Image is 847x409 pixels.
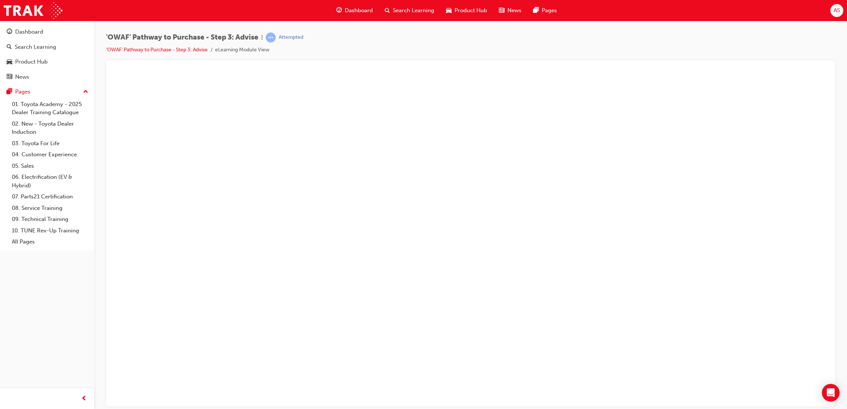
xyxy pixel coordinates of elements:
[446,6,452,15] span: car-icon
[7,89,12,95] span: pages-icon
[83,87,88,97] span: up-icon
[336,6,342,15] span: guage-icon
[15,73,29,81] div: News
[3,85,91,99] button: Pages
[385,6,390,15] span: search-icon
[106,33,258,42] span: 'OWAF' Pathway to Purchase - Step 3: Advise
[9,149,91,160] a: 04. Customer Experience
[266,33,276,42] span: learningRecordVerb_ATTEMPT-icon
[7,44,12,51] span: search-icon
[15,88,30,96] div: Pages
[15,43,56,51] div: Search Learning
[7,74,12,81] span: news-icon
[279,34,303,41] div: Attempted
[3,40,91,54] a: Search Learning
[507,6,521,15] span: News
[9,202,91,214] a: 08. Service Training
[393,6,434,15] span: Search Learning
[261,33,263,42] span: |
[440,3,493,18] a: car-iconProduct Hub
[3,25,91,39] a: Dashboard
[834,6,840,15] span: AS
[527,3,563,18] a: pages-iconPages
[822,384,840,402] div: Open Intercom Messenger
[379,3,440,18] a: search-iconSearch Learning
[9,138,91,149] a: 03. Toyota For Life
[9,214,91,225] a: 09. Technical Training
[4,2,62,19] img: Trak
[15,28,43,36] div: Dashboard
[542,6,557,15] span: Pages
[215,46,269,54] li: eLearning Module View
[106,47,208,53] a: 'OWAF' Pathway to Purchase - Step 3: Advise
[7,29,12,35] span: guage-icon
[15,58,48,66] div: Product Hub
[9,99,91,118] a: 01. Toyota Academy - 2025 Dealer Training Catalogue
[455,6,487,15] span: Product Hub
[81,394,87,403] span: prev-icon
[9,171,91,191] a: 06. Electrification (EV & Hybrid)
[493,3,527,18] a: news-iconNews
[830,4,843,17] button: AS
[9,118,91,138] a: 02. New - Toyota Dealer Induction
[9,191,91,202] a: 07. Parts21 Certification
[9,236,91,248] a: All Pages
[345,6,373,15] span: Dashboard
[3,55,91,69] a: Product Hub
[499,6,504,15] span: news-icon
[9,225,91,236] a: 10. TUNE Rev-Up Training
[7,59,12,65] span: car-icon
[330,3,379,18] a: guage-iconDashboard
[9,160,91,172] a: 05. Sales
[533,6,539,15] span: pages-icon
[3,70,91,84] a: News
[3,24,91,85] button: DashboardSearch LearningProduct HubNews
